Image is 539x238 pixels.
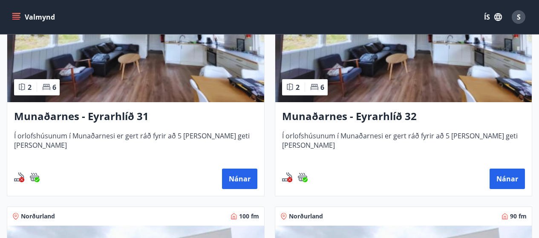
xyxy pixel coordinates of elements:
img: h89QDIuHlAdpqTriuIvuEWkTH976fOgBEOOeu1mi.svg [29,172,40,182]
img: QNIUl6Cv9L9rHgMXwuzGLuiJOj7RKqxk9mBFPqjq.svg [14,172,24,182]
div: Heitur pottur [297,172,308,182]
img: QNIUl6Cv9L9rHgMXwuzGLuiJOj7RKqxk9mBFPqjq.svg [282,172,292,182]
button: menu [10,9,58,25]
button: S [508,7,529,27]
span: 90 fm [510,212,527,221]
button: Nánar [490,169,525,189]
span: 6 [52,83,56,92]
span: 6 [320,83,324,92]
span: S [517,12,521,22]
button: Nánar [222,169,257,189]
div: Heitur pottur [29,172,40,182]
span: 2 [296,83,300,92]
div: Reykingar / Vape [282,172,292,182]
span: Í orlofshúsunum í Munaðarnesi er gert ráð fyrir að 5 [PERSON_NAME] geti [PERSON_NAME] [282,131,525,159]
span: 2 [28,83,32,92]
h3: Munaðarnes - Eyrarhlíð 32 [282,109,525,124]
h3: Munaðarnes - Eyrarhlíð 31 [14,109,257,124]
span: Norðurland [21,212,55,221]
span: 100 fm [239,212,259,221]
button: ÍS [479,9,507,25]
img: h89QDIuHlAdpqTriuIvuEWkTH976fOgBEOOeu1mi.svg [297,172,308,182]
span: Í orlofshúsunum í Munaðarnesi er gert ráð fyrir að 5 [PERSON_NAME] geti [PERSON_NAME] [14,131,257,159]
span: Norðurland [289,212,323,221]
div: Reykingar / Vape [14,172,24,182]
